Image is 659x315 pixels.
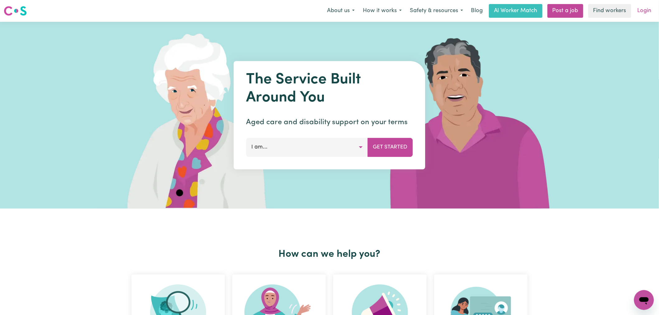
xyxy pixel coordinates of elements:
[128,248,531,260] h2: How can we help you?
[467,4,486,18] a: Blog
[368,138,413,157] button: Get Started
[634,4,655,18] a: Login
[359,4,406,17] button: How it works
[246,117,413,128] p: Aged care and disability support on your terms
[548,4,583,18] a: Post a job
[246,71,413,107] h1: The Service Built Around You
[4,5,27,16] img: Careseekers logo
[4,4,27,18] a: Careseekers logo
[246,138,368,157] button: I am...
[588,4,631,18] a: Find workers
[323,4,359,17] button: About us
[406,4,467,17] button: Safety & resources
[489,4,543,18] a: AI Worker Match
[634,290,654,310] iframe: Button to launch messaging window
